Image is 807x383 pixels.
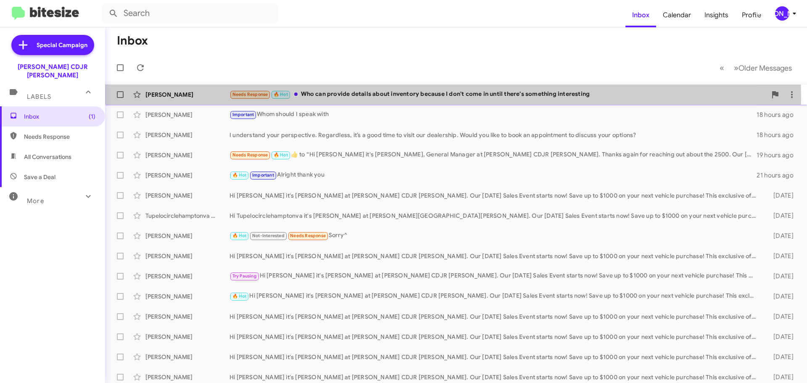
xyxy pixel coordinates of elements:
span: 🔥 Hot [274,92,288,97]
button: Next [729,59,797,77]
div: 19 hours ago [757,151,800,159]
div: I understand your perspective. Regardless, it’s a good time to visit our dealership. Would you li... [229,131,757,139]
a: Calendar [656,3,698,27]
span: All Conversations [24,153,71,161]
div: [PERSON_NAME] [145,232,229,240]
div: Tupelocirclehamptonva [PERSON_NAME] [145,211,229,220]
span: Save a Deal [24,173,55,181]
div: Hi [PERSON_NAME] it's [PERSON_NAME] at [PERSON_NAME] CDJR [PERSON_NAME]. Our [DATE] Sales Event s... [229,291,760,301]
div: Hi [PERSON_NAME] it's [PERSON_NAME] at [PERSON_NAME] CDJR [PERSON_NAME]. Our [DATE] Sales Event s... [229,333,760,341]
span: Try Pausing [232,273,257,279]
div: [DATE] [760,333,800,341]
div: [PERSON_NAME] [145,191,229,200]
div: 18 hours ago [757,131,800,139]
div: 21 hours ago [757,171,800,180]
div: Hi Tupelocirclehamptonva it's [PERSON_NAME] at [PERSON_NAME][GEOGRAPHIC_DATA][PERSON_NAME]. Our [... [229,211,760,220]
div: [DATE] [760,312,800,321]
input: Search [102,3,278,24]
a: Profile [735,3,768,27]
div: [PERSON_NAME] [775,6,789,21]
div: [PERSON_NAME] [145,171,229,180]
button: Previous [715,59,729,77]
div: ​👍​ to “ Hi [PERSON_NAME] it's [PERSON_NAME], General Manager at [PERSON_NAME] CDJR [PERSON_NAME]... [229,150,757,160]
div: [PERSON_NAME] [145,272,229,280]
span: 🔥 Hot [232,293,247,299]
div: Whom should I speak with [229,110,757,119]
div: [PERSON_NAME] [145,333,229,341]
div: [DATE] [760,232,800,240]
nav: Page navigation example [715,59,797,77]
div: [PERSON_NAME] [145,353,229,361]
div: Alright thank you [229,170,757,180]
span: (1) [89,112,95,121]
h1: Inbox [117,34,148,48]
span: Special Campaign [37,41,87,49]
div: Hi [PERSON_NAME] it's [PERSON_NAME] at [PERSON_NAME] CDJR [PERSON_NAME]. Our [DATE] Sales Event s... [229,252,760,260]
div: Hi [PERSON_NAME] it's [PERSON_NAME] at [PERSON_NAME] CDJR [PERSON_NAME]. Our [DATE] Sales Event s... [229,271,760,281]
span: Important [232,112,254,117]
div: [PERSON_NAME] [145,151,229,159]
div: [DATE] [760,191,800,200]
span: Older Messages [738,63,792,73]
div: [PERSON_NAME] [145,292,229,301]
button: [PERSON_NAME] [768,6,798,21]
div: [DATE] [760,353,800,361]
div: [DATE] [760,373,800,381]
div: [PERSON_NAME] [145,312,229,321]
div: Sorry^ [229,231,760,240]
span: Labels [27,93,51,100]
div: [PERSON_NAME] [145,111,229,119]
span: Inbox [24,112,95,121]
div: [DATE] [760,211,800,220]
div: 18 hours ago [757,111,800,119]
span: Not-Interested [252,233,285,238]
span: « [720,63,724,73]
div: [DATE] [760,292,800,301]
span: » [734,63,738,73]
span: More [27,197,44,205]
div: [DATE] [760,272,800,280]
a: Inbox [625,3,656,27]
div: Hi [PERSON_NAME] it's [PERSON_NAME] at [PERSON_NAME] CDJR [PERSON_NAME]. Our [DATE] Sales Event s... [229,353,760,361]
div: [PERSON_NAME] [145,373,229,381]
span: Needs Response [290,233,326,238]
div: Who can provide details about inventory because I don't come in until there's something interesting [229,90,767,99]
a: Special Campaign [11,35,94,55]
a: Insights [698,3,735,27]
div: [PERSON_NAME] [145,131,229,139]
div: Hi [PERSON_NAME] it's [PERSON_NAME] at [PERSON_NAME] CDJR [PERSON_NAME]. Our [DATE] Sales Event s... [229,373,760,381]
span: Needs Response [232,152,268,158]
span: Needs Response [232,92,268,97]
div: [PERSON_NAME] [145,90,229,99]
span: 🔥 Hot [232,233,247,238]
div: Hi [PERSON_NAME] it's [PERSON_NAME] at [PERSON_NAME] CDJR [PERSON_NAME]. Our [DATE] Sales Event s... [229,191,760,200]
span: Needs Response [24,132,95,141]
div: [DATE] [760,252,800,260]
span: Important [252,172,274,178]
div: Hi [PERSON_NAME] it's [PERSON_NAME] at [PERSON_NAME] CDJR [PERSON_NAME]. Our [DATE] Sales Event s... [229,312,760,321]
div: [PERSON_NAME] [145,252,229,260]
span: 🔥 Hot [274,152,288,158]
span: 🔥 Hot [232,172,247,178]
